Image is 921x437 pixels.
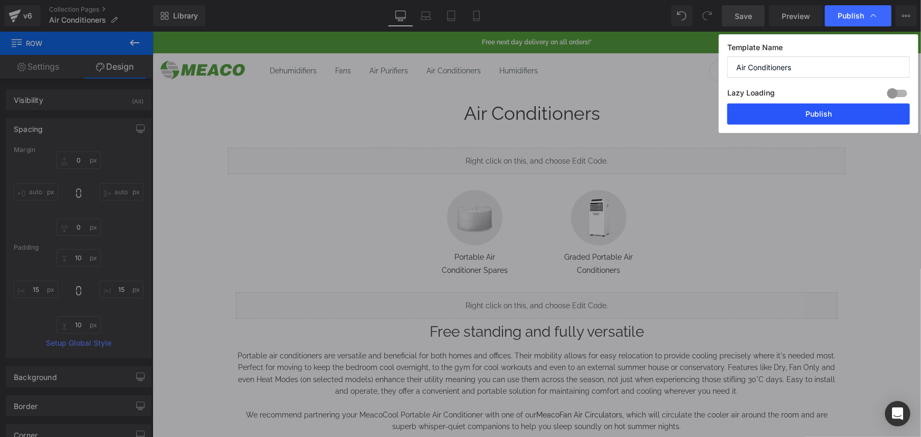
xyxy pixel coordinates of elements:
[384,379,470,387] a: MeacoFan Air Circulators
[412,221,481,243] a: Graded Portable Air Conditioner
[83,287,685,313] h1: Free standing and fully versatile
[289,221,355,243] a: Portable Air Conditioner Spares
[727,86,775,103] label: Lazy Loading
[83,318,685,366] p: Portable air conditioners are versatile and beneficial for both homes and offices. Their mobility...
[411,219,482,245] p: s
[67,69,693,95] h1: Air Conditioners
[727,43,910,56] label: Template Name
[83,377,685,401] p: We recommend partnering your MeacoCool Portable Air Conditioner with one of our , which will circ...
[727,103,910,125] button: Publish
[885,401,910,426] div: Open Intercom Messenger
[838,11,864,21] span: Publish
